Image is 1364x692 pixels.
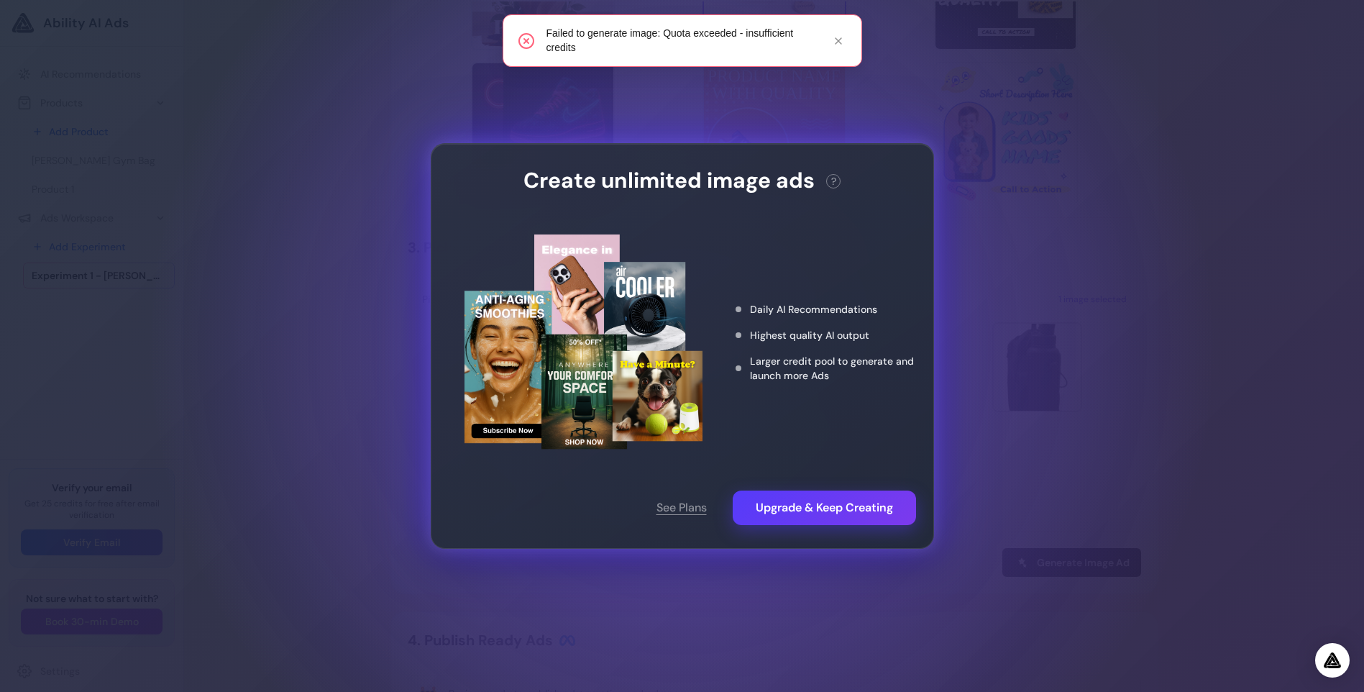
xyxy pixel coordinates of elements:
div: Open Intercom Messenger [1315,643,1350,678]
img: Upgrade [464,235,702,450]
span: ? [831,174,836,188]
button: See Plans [639,491,724,525]
span: Highest quality AI output [750,328,869,342]
span: Larger credit pool to generate and launch more Ads [750,354,915,383]
div: Failed to generate image: Quota exceeded - insufficient credits [546,27,818,55]
h3: Create unlimited image ads [523,167,815,194]
span: Daily AI Recommendations [750,302,877,317]
button: Upgrade & Keep Creating [733,491,916,525]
